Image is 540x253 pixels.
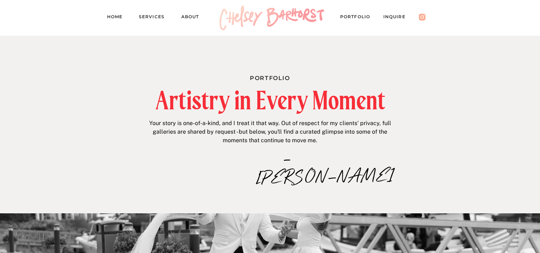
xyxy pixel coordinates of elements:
[117,88,423,113] h2: Artistry in Every Moment
[194,73,346,81] h1: Portfolio
[107,13,128,23] a: Home
[139,13,171,23] a: Services
[181,13,206,23] a: About
[256,151,318,166] p: –[PERSON_NAME]
[340,13,377,23] a: PORTFOLIO
[383,13,413,23] a: Inquire
[147,119,394,147] p: Your story is one-of-a-kind, and I treat it that way. Out of respect for my clients' privacy, ful...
